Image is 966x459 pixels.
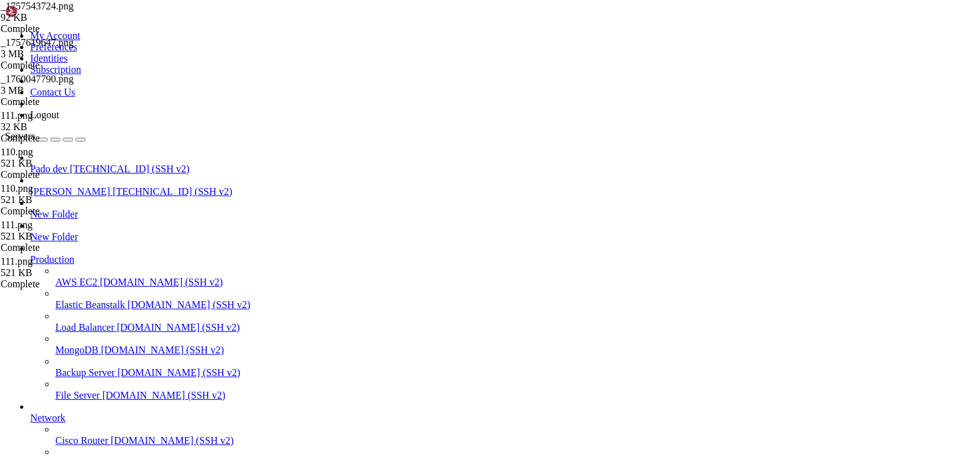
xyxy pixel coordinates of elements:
[5,165,141,175] span: Routes cached successfully!
[1,85,126,96] div: 3 MB
[1,133,126,144] div: Complete
[1,60,126,71] div: Complete
[1,256,126,279] span: 111.png
[267,58,272,69] span: z
[241,58,247,69] span: p
[191,187,196,197] div: (35, 17)
[216,58,221,69] span: s
[1,206,126,217] div: Complete
[247,58,252,69] span: t
[5,176,136,186] span: Files cached successfully!
[1,194,126,206] div: 521 KB
[1,74,74,84] span: _1760047790.png
[196,58,201,69] span: a
[86,37,226,47] span: [ /home/[DOMAIN_NAME][URL] ]
[257,58,262,69] span: m
[5,123,176,133] span: Configuration cached successfully!
[1,110,126,133] span: 111.png
[221,58,226,69] span: a
[1,183,126,206] span: 110.png
[1,147,33,157] span: 110.png
[1,48,126,60] div: 3 MB
[1,158,126,169] div: 521 KB
[1,121,126,133] div: 32 KB
[5,91,146,101] span: Configuration cache cleared!
[5,133,106,143] span: Route cache cleared!
[262,58,267,69] span: i
[5,187,802,197] x-row: hcremnvhdk@1002212 ~/public_html $
[201,58,206,69] span: r
[272,58,277,69] span: e
[1,169,126,180] div: Complete
[1,219,33,230] span: 111.png
[226,58,231,69] span: n
[1,74,126,96] span: _1760047790.png
[252,58,257,69] span: i
[211,58,216,69] span: i
[206,58,211,69] span: t
[186,58,191,69] span: p
[1,231,126,242] div: 521 KB
[5,26,45,36] span: WebRoot:
[1,1,74,11] span: _1757543724.png
[1,110,33,121] span: 111.png
[86,26,226,36] span: [ /home/[DOMAIN_NAME][URL] ]
[1,242,126,253] div: Complete
[5,16,40,26] span: [DATE]:
[1,37,74,48] span: _1757619647.png
[1,183,33,194] span: 110.png
[1,12,126,23] div: 92 KB
[1,1,126,23] span: _1757543724.png
[5,37,45,47] span: WebLogs:
[1,279,126,290] div: Complete
[1,23,126,35] div: Complete
[5,58,176,69] span: hcremnvhdk@1002212 ~/public_html $
[1,96,126,108] div: Complete
[236,58,241,69] span: o
[176,58,181,69] span: p
[1,219,126,242] span: 111.png
[181,58,186,69] span: h
[1,37,126,60] span: _1757619647.png
[1,147,126,169] span: 110.png
[91,16,141,26] span: [ [DATE] ]
[1,267,126,279] div: 521 KB
[1,256,33,267] span: 111.png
